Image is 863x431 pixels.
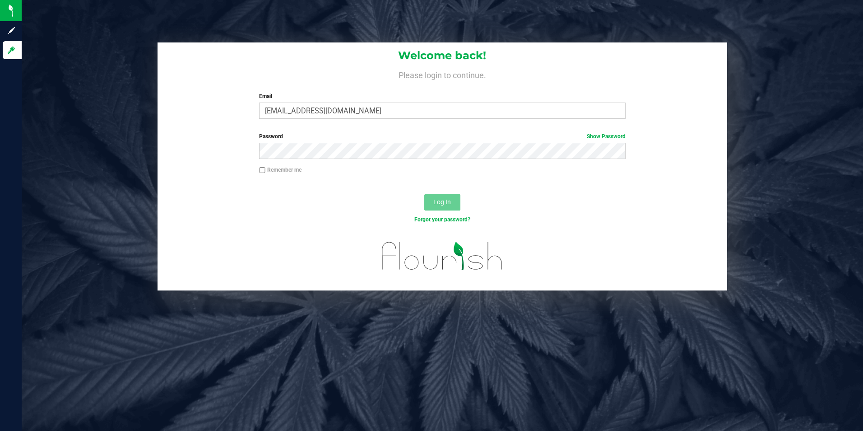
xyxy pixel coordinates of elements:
[433,198,451,206] span: Log In
[7,26,16,35] inline-svg: Sign up
[259,92,626,100] label: Email
[158,69,728,80] h4: Please login to continue.
[259,167,265,173] input: Remember me
[371,233,514,279] img: flourish_logo.svg
[7,46,16,55] inline-svg: Log in
[587,133,626,140] a: Show Password
[259,166,302,174] label: Remember me
[259,133,283,140] span: Password
[424,194,460,211] button: Log In
[158,50,728,61] h1: Welcome back!
[414,216,470,223] a: Forgot your password?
